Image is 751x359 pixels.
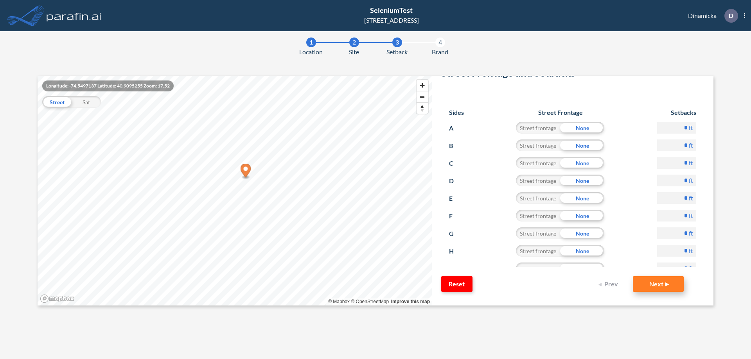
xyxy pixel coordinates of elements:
[594,276,625,292] button: Prev
[689,264,693,272] label: ft
[689,194,693,202] label: ft
[560,122,604,134] div: None
[349,38,359,47] div: 2
[241,164,251,180] div: Map marker
[560,139,604,151] div: None
[633,276,684,292] button: Next
[42,80,174,91] div: Longitude: -74.5497137 Latitude: 40.9095255 Zoom: 17.52
[560,175,604,186] div: None
[441,276,473,292] button: Reset
[45,8,103,23] img: logo
[364,16,419,25] div: [STREET_ADDRESS]
[560,227,604,239] div: None
[516,122,560,134] div: Street frontage
[306,38,316,47] div: 1
[516,157,560,169] div: Street frontage
[417,102,428,114] button: Reset bearing to north
[417,80,428,91] button: Zoom in
[560,210,604,221] div: None
[516,263,560,274] div: Street frontage
[516,210,560,221] div: Street frontage
[449,175,464,187] p: D
[729,12,733,19] p: D
[40,294,74,303] a: Mapbox homepage
[449,245,464,257] p: H
[449,139,464,152] p: B
[560,263,604,274] div: None
[560,157,604,169] div: None
[392,38,402,47] div: 3
[435,38,445,47] div: 4
[370,6,413,14] span: SeleniumTest
[689,229,693,237] label: ft
[689,141,693,149] label: ft
[299,47,323,57] span: Location
[351,299,389,304] a: OpenStreetMap
[417,91,428,102] span: Zoom out
[689,159,693,167] label: ft
[449,210,464,222] p: F
[689,212,693,220] label: ft
[72,96,101,108] div: Sat
[328,299,350,304] a: Mapbox
[417,103,428,114] span: Reset bearing to north
[676,9,745,23] div: Dinamicka
[449,122,464,134] p: A
[386,47,408,57] span: Setback
[432,47,448,57] span: Brand
[516,192,560,204] div: Street frontage
[449,157,464,170] p: C
[560,245,604,257] div: None
[449,263,464,275] p: I
[689,124,693,132] label: ft
[449,192,464,205] p: E
[508,109,612,116] h6: Street Frontage
[657,109,696,116] h6: Setbacks
[449,227,464,240] p: G
[689,247,693,255] label: ft
[516,175,560,186] div: Street frontage
[560,192,604,204] div: None
[417,91,428,102] button: Zoom out
[689,177,693,184] label: ft
[516,139,560,151] div: Street frontage
[42,96,72,108] div: Street
[349,47,359,57] span: Site
[516,227,560,239] div: Street frontage
[38,76,432,305] canvas: Map
[449,109,464,116] h6: Sides
[516,245,560,257] div: Street frontage
[391,299,430,304] a: Improve this map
